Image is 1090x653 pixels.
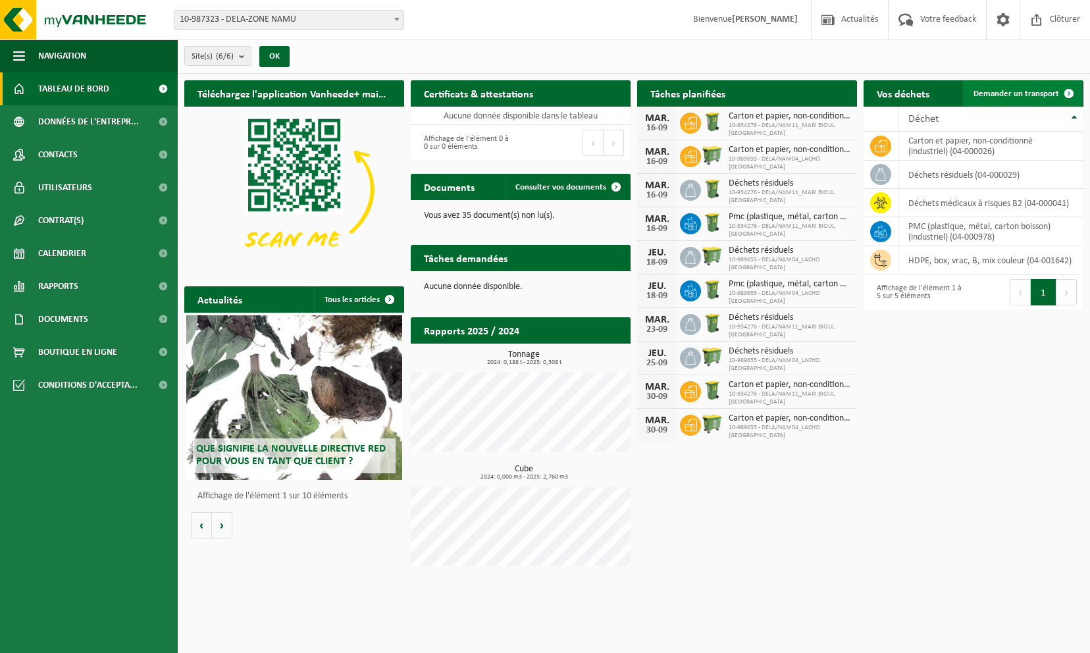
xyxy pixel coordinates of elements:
[1010,279,1031,305] button: Previous
[38,72,109,105] span: Tableau de bord
[701,245,723,267] img: WB-0660-HPE-GN-50
[505,174,629,200] a: Consulter vos documents
[729,346,850,357] span: Déchets résiduels
[637,80,739,106] h2: Tâches planifiées
[38,204,84,237] span: Contrat(s)
[38,369,138,402] span: Conditions d'accepta...
[732,14,798,24] strong: [PERSON_NAME]
[729,424,850,440] span: 10-989655 - DELA/NAM04_LACHO [GEOGRAPHIC_DATA]
[186,315,402,480] a: Que signifie la nouvelle directive RED pour vous en tant que client ?
[729,413,850,424] span: Carton et papier, non-conditionné (industriel)
[870,278,967,307] div: Affichage de l'élément 1 à 5 sur 5 éléments
[973,90,1059,98] span: Demander un transport
[644,191,670,200] div: 16-09
[898,132,1083,161] td: carton et papier, non-conditionné (industriel) (04-000026)
[216,52,234,61] count: (6/6)
[196,444,386,467] span: Que signifie la nouvelle directive RED pour vous en tant que client ?
[417,474,631,481] span: 2024: 0,000 m3 - 2025: 2,760 m3
[864,80,943,106] h2: Vos déchets
[701,278,723,301] img: WB-0240-HPE-GN-50
[515,183,606,192] span: Consulter vos documents
[701,111,723,133] img: WB-0240-HPE-GN-50
[644,382,670,392] div: MAR.
[729,189,850,205] span: 10-934276 - DELA/NAM11_MARI BIOUL [GEOGRAPHIC_DATA]
[701,379,723,402] img: WB-0240-HPE-GN-50
[38,39,86,72] span: Navigation
[701,211,723,234] img: WB-0240-HPE-GN-50
[729,323,850,339] span: 10-934276 - DELA/NAM11_MARI BIOUL [GEOGRAPHIC_DATA]
[583,130,604,156] button: Previous
[644,292,670,301] div: 18-09
[644,325,670,334] div: 23-09
[184,107,404,272] img: Download de VHEPlus App
[184,286,255,312] h2: Actualités
[729,222,850,238] span: 10-934276 - DELA/NAM11_MARI BIOUL [GEOGRAPHIC_DATA]
[516,343,629,369] a: Consulter les rapports
[701,346,723,368] img: WB-0660-HPE-GN-50
[701,312,723,334] img: WB-0240-HPE-GN-50
[644,359,670,368] div: 25-09
[174,10,404,30] span: 10-987323 - DELA-ZONE NAMU
[411,174,488,199] h2: Documents
[729,357,850,373] span: 10-989655 - DELA/NAM04_LACHO [GEOGRAPHIC_DATA]
[424,211,617,221] p: Vous avez 35 document(s) non lu(s).
[729,390,850,406] span: 10-934276 - DELA/NAM11_MARI BIOUL [GEOGRAPHIC_DATA]
[411,80,546,106] h2: Certificats & attestations
[417,128,514,157] div: Affichage de l'élément 0 à 0 sur 0 éléments
[729,380,850,390] span: Carton et papier, non-conditionné (industriel)
[701,413,723,435] img: WB-0660-HPE-GN-50
[729,122,850,138] span: 10-934276 - DELA/NAM11_MARI BIOUL [GEOGRAPHIC_DATA]
[184,80,404,106] h2: Téléchargez l'application Vanheede+ maintenant!
[644,315,670,325] div: MAR.
[38,105,139,138] span: Données de l'entrepr...
[908,114,939,124] span: Déchet
[644,348,670,359] div: JEU.
[197,492,398,501] p: Affichage de l'élément 1 sur 10 éléments
[644,214,670,224] div: MAR.
[729,256,850,272] span: 10-989655 - DELA/NAM04_LACHO [GEOGRAPHIC_DATA]
[729,178,850,189] span: Déchets résiduels
[729,290,850,305] span: 10-989655 - DELA/NAM04_LACHO [GEOGRAPHIC_DATA]
[644,124,670,133] div: 16-09
[174,11,403,29] span: 10-987323 - DELA-ZONE NAMU
[644,258,670,267] div: 18-09
[38,171,92,204] span: Utilisateurs
[192,47,234,66] span: Site(s)
[644,426,670,435] div: 30-09
[898,189,1083,217] td: déchets médicaux à risques B2 (04-000041)
[644,248,670,258] div: JEU.
[212,512,232,538] button: Volgende
[644,113,670,124] div: MAR.
[191,512,212,538] button: Vorige
[1031,279,1056,305] button: 1
[963,80,1082,107] a: Demander un transport
[259,46,290,67] button: OK
[644,224,670,234] div: 16-09
[729,145,850,155] span: Carton et papier, non-conditionné (industriel)
[411,317,532,343] h2: Rapports 2025 / 2024
[729,313,850,323] span: Déchets résiduels
[314,286,403,313] a: Tous les articles
[729,279,850,290] span: Pmc (plastique, métal, carton boisson) (industriel)
[701,144,723,167] img: WB-0660-HPE-GN-50
[701,178,723,200] img: WB-0240-HPE-GN-50
[898,217,1083,246] td: PMC (plastique, métal, carton boisson) (industriel) (04-000978)
[417,465,631,481] h3: Cube
[411,107,631,125] td: Aucune donnée disponible dans le tableau
[38,237,86,270] span: Calendrier
[729,212,850,222] span: Pmc (plastique, métal, carton boisson) (industriel)
[604,130,624,156] button: Next
[38,270,78,303] span: Rapports
[644,157,670,167] div: 16-09
[38,303,88,336] span: Documents
[644,415,670,426] div: MAR.
[898,161,1083,189] td: déchets résiduels (04-000029)
[644,281,670,292] div: JEU.
[729,155,850,171] span: 10-989655 - DELA/NAM04_LACHO [GEOGRAPHIC_DATA]
[424,282,617,292] p: Aucune donnée disponible.
[1056,279,1077,305] button: Next
[644,392,670,402] div: 30-09
[644,180,670,191] div: MAR.
[411,245,521,271] h2: Tâches demandées
[898,246,1083,274] td: HDPE, box, vrac, B, mix couleur (04-001642)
